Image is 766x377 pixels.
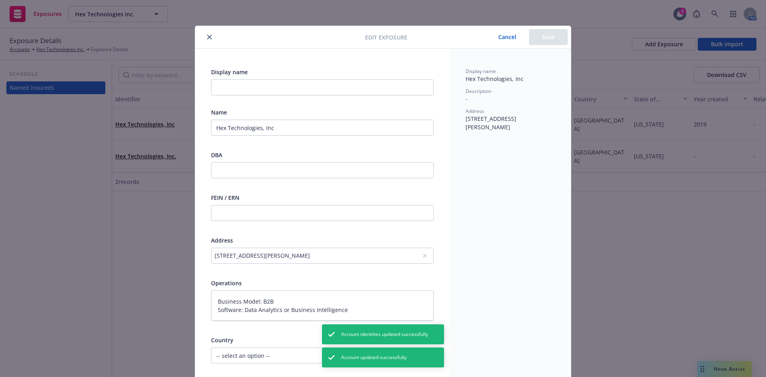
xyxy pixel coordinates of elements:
[211,68,248,76] span: Display name
[211,279,242,287] span: Operations
[486,29,529,45] button: Cancel
[211,336,233,344] span: Country
[211,151,222,159] span: DBA
[466,108,484,114] span: Address
[215,251,422,260] div: [STREET_ADDRESS][PERSON_NAME]
[211,194,239,201] span: FEIN / ERN
[341,354,407,361] span: Account updated successfully
[466,68,496,75] span: Display name
[341,331,428,338] span: Account identities updated successfully
[211,290,434,321] textarea: Business Model: B2B Software: Data Analytics or Business Intelligence
[466,115,516,131] span: [STREET_ADDRESS][PERSON_NAME]
[365,33,407,41] span: Edit exposure
[211,237,233,244] span: Address
[211,248,434,264] button: [STREET_ADDRESS][PERSON_NAME]
[466,95,468,103] span: -
[466,88,491,95] span: Description
[205,32,214,42] button: close
[211,109,227,116] span: Name
[466,75,523,83] span: Hex Technologies, Inc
